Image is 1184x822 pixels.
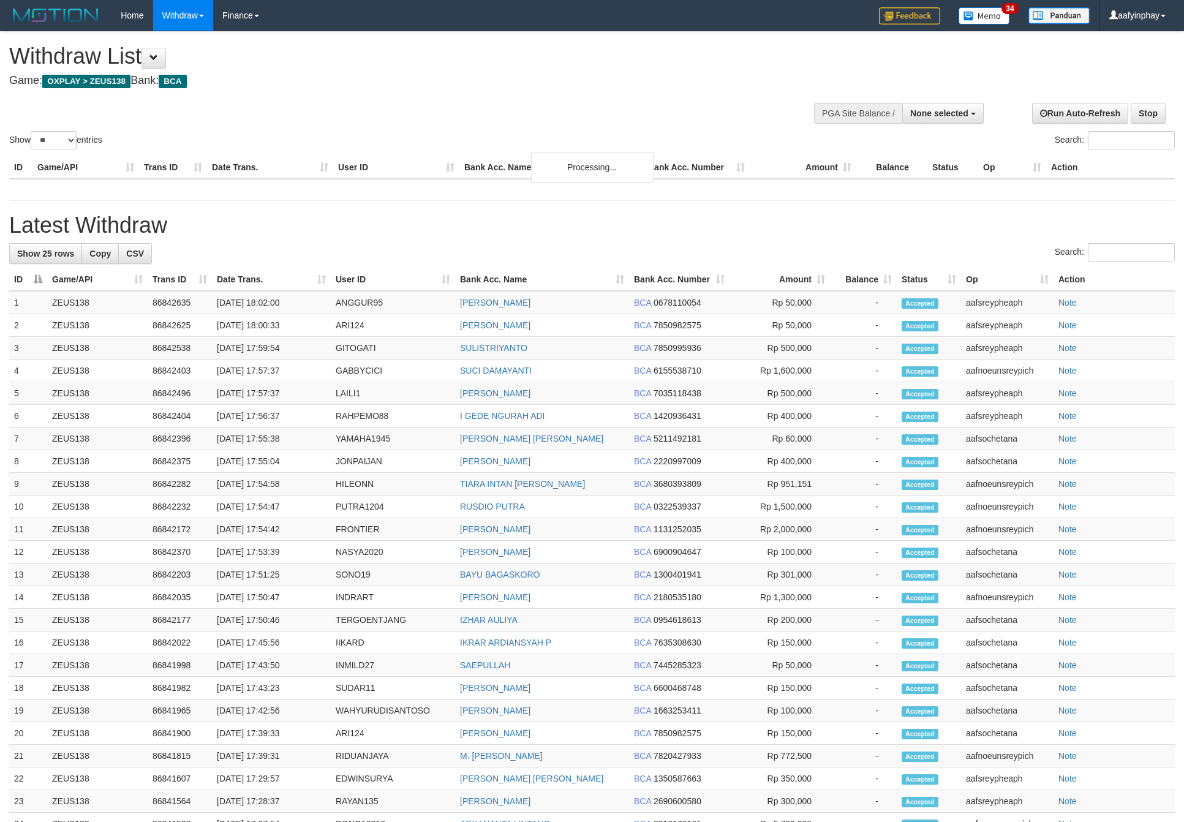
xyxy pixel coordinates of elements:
[47,609,148,632] td: ZEUS138
[331,609,455,632] td: TERGOENTJANG
[634,343,651,353] span: BCA
[47,586,148,609] td: ZEUS138
[830,291,897,314] td: -
[9,450,47,473] td: 8
[460,366,532,375] a: SUCI DAMAYANTI
[1088,243,1175,262] input: Search:
[1058,320,1077,330] a: Note
[331,586,455,609] td: INDRART
[212,314,331,337] td: [DATE] 18:00:33
[1058,592,1077,602] a: Note
[830,518,897,541] td: -
[331,382,455,405] td: LAILI1
[730,337,830,360] td: Rp 500,000
[634,502,651,511] span: BCA
[730,518,830,541] td: Rp 2,000,000
[459,156,643,179] th: Bank Acc. Name
[212,337,331,360] td: [DATE] 17:59:54
[634,524,651,534] span: BCA
[31,131,77,149] select: Showentries
[212,291,331,314] td: [DATE] 18:02:00
[139,156,207,179] th: Trans ID
[830,450,897,473] td: -
[830,586,897,609] td: -
[460,320,530,330] a: [PERSON_NAME]
[32,156,139,179] th: Game/API
[961,268,1054,291] th: Op: activate to sort column ascending
[212,654,331,677] td: [DATE] 17:43:50
[1055,131,1175,149] label: Search:
[331,360,455,382] td: GABBYCICI
[460,298,530,307] a: [PERSON_NAME]
[1058,411,1077,421] a: Note
[212,609,331,632] td: [DATE] 17:50:46
[654,411,701,421] span: Copy 1420936431 to clipboard
[212,473,331,496] td: [DATE] 17:54:58
[654,660,701,670] span: Copy 7445285323 to clipboard
[1058,456,1077,466] a: Note
[148,382,212,405] td: 86842496
[331,450,455,473] td: JONPAIJAN
[730,654,830,677] td: Rp 50,000
[654,638,701,647] span: Copy 7635308630 to clipboard
[830,677,897,699] td: -
[148,518,212,541] td: 86842172
[654,524,701,534] span: Copy 1131252035 to clipboard
[460,456,530,466] a: [PERSON_NAME]
[9,473,47,496] td: 9
[830,473,897,496] td: -
[1058,706,1077,715] a: Note
[902,684,938,694] span: Accepted
[830,654,897,677] td: -
[1058,728,1077,738] a: Note
[830,564,897,586] td: -
[902,366,938,377] span: Accepted
[331,428,455,450] td: YAMAHA1945
[148,337,212,360] td: 86842538
[148,291,212,314] td: 86842635
[1058,366,1077,375] a: Note
[730,473,830,496] td: Rp 951,151
[629,268,730,291] th: Bank Acc. Number: activate to sort column ascending
[902,457,938,467] span: Accepted
[634,660,651,670] span: BCA
[730,314,830,337] td: Rp 50,000
[830,428,897,450] td: -
[47,428,148,450] td: ZEUS138
[212,428,331,450] td: [DATE] 17:55:38
[1028,7,1090,24] img: panduan.png
[9,44,777,69] h1: Withdraw List
[654,388,701,398] span: Copy 7035118438 to clipboard
[634,434,651,443] span: BCA
[47,314,148,337] td: ZEUS138
[9,213,1175,238] h1: Latest Withdraw
[730,405,830,428] td: Rp 400,000
[902,661,938,671] span: Accepted
[1058,343,1077,353] a: Note
[531,152,654,183] div: Processing...
[830,382,897,405] td: -
[634,592,651,602] span: BCA
[212,677,331,699] td: [DATE] 17:43:23
[1058,434,1077,443] a: Note
[830,541,897,564] td: -
[460,638,551,647] a: IKRAR ARDIANSYAH P
[961,586,1054,609] td: aafnoeunsreypich
[47,496,148,518] td: ZEUS138
[902,593,938,603] span: Accepted
[902,412,938,422] span: Accepted
[654,320,701,330] span: Copy 7850982575 to clipboard
[654,547,701,557] span: Copy 6900904647 to clipboard
[47,268,148,291] th: Game/API: activate to sort column ascending
[961,677,1054,699] td: aafsochetana
[902,638,938,649] span: Accepted
[961,450,1054,473] td: aafsochetana
[148,632,212,654] td: 86842022
[333,156,459,179] th: User ID
[148,428,212,450] td: 86842396
[830,337,897,360] td: -
[750,156,856,179] th: Amount
[47,564,148,586] td: ZEUS138
[47,337,148,360] td: ZEUS138
[47,677,148,699] td: ZEUS138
